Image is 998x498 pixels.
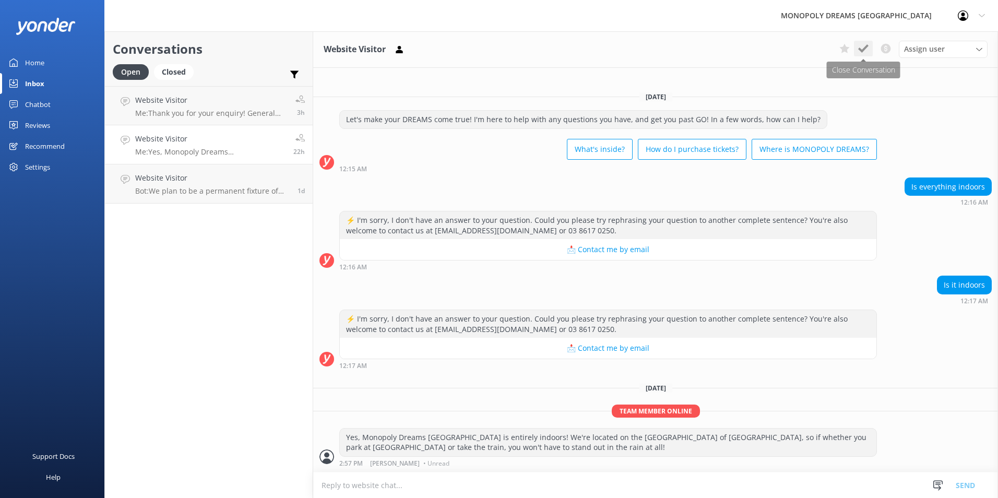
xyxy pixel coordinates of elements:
[339,363,367,369] strong: 12:17 AM
[639,92,672,101] span: [DATE]
[340,429,876,456] div: Yes, Monopoly Dreams [GEOGRAPHIC_DATA] is entirely indoors! We're located on the [GEOGRAPHIC_DATA...
[423,460,449,467] span: • Unread
[638,139,746,160] button: How do I purchase tickets?
[25,73,44,94] div: Inbox
[154,66,199,77] a: Closed
[25,115,50,136] div: Reviews
[960,298,988,304] strong: 12:17 AM
[340,310,876,338] div: ⚡ I'm sorry, I don't have an answer to your question. Could you please try rephrasing your questi...
[113,66,154,77] a: Open
[32,446,75,467] div: Support Docs
[899,41,988,57] div: Assign User
[113,39,305,59] h2: Conversations
[340,111,827,128] div: Let's make your DREAMS come true! I'm here to help with any questions you have, and get you past ...
[297,108,305,117] span: Sep 23 2025 09:16am (UTC +10:00) Australia/Sydney
[339,362,877,369] div: Sep 21 2025 12:17am (UTC +10:00) Australia/Sydney
[135,147,286,157] p: Me: Yes, Monopoly Dreams [GEOGRAPHIC_DATA] is entirely indoors! We're located on the [GEOGRAPHIC_...
[16,18,76,35] img: yonder-white-logo.png
[340,338,876,359] button: 📩 Contact me by email
[135,94,288,106] h4: Website Visitor
[46,467,61,488] div: Help
[937,297,992,304] div: Sep 21 2025 12:17am (UTC +10:00) Australia/Sydney
[25,136,65,157] div: Recommend
[293,147,305,156] span: Sep 22 2025 02:57pm (UTC +10:00) Australia/Sydney
[113,64,149,80] div: Open
[370,460,420,467] span: [PERSON_NAME]
[612,405,700,418] span: Team member online
[340,239,876,260] button: 📩 Contact me by email
[339,166,367,172] strong: 12:15 AM
[105,86,313,125] a: Website VisitorMe:Thank you for your enquiry! General Admission tickets do not include entry to t...
[105,164,313,204] a: Website VisitorBot:We plan to be a permanent fixture of [GEOGRAPHIC_DATA] and are open 7 days a w...
[25,94,51,115] div: Chatbot
[339,263,877,270] div: Sep 21 2025 12:16am (UTC +10:00) Australia/Sydney
[905,178,991,196] div: Is everything indoors
[567,139,633,160] button: What's inside?
[105,125,313,164] a: Website VisitorMe:Yes, Monopoly Dreams [GEOGRAPHIC_DATA] is entirely indoors! We're located on th...
[324,43,386,56] h3: Website Visitor
[339,264,367,270] strong: 12:16 AM
[135,186,290,196] p: Bot: We plan to be a permanent fixture of [GEOGRAPHIC_DATA] and are open 7 days a week, 363 days ...
[135,133,286,145] h4: Website Visitor
[905,198,992,206] div: Sep 21 2025 12:16am (UTC +10:00) Australia/Sydney
[135,172,290,184] h4: Website Visitor
[937,276,991,294] div: Is it indoors
[25,157,50,177] div: Settings
[339,460,363,467] strong: 2:57 PM
[25,52,44,73] div: Home
[339,165,877,172] div: Sep 21 2025 12:15am (UTC +10:00) Australia/Sydney
[904,43,945,55] span: Assign user
[960,199,988,206] strong: 12:16 AM
[154,64,194,80] div: Closed
[639,384,672,393] span: [DATE]
[340,211,876,239] div: ⚡ I'm sorry, I don't have an answer to your question. Could you please try rephrasing your questi...
[752,139,877,160] button: Where is MONOPOLY DREAMS?
[135,109,288,118] p: Me: Thank you for your enquiry! General Admission tickets do not include entry to the trivia nigh...
[339,459,877,467] div: Sep 22 2025 02:57pm (UTC +10:00) Australia/Sydney
[298,186,305,195] span: Sep 21 2025 02:35pm (UTC +10:00) Australia/Sydney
